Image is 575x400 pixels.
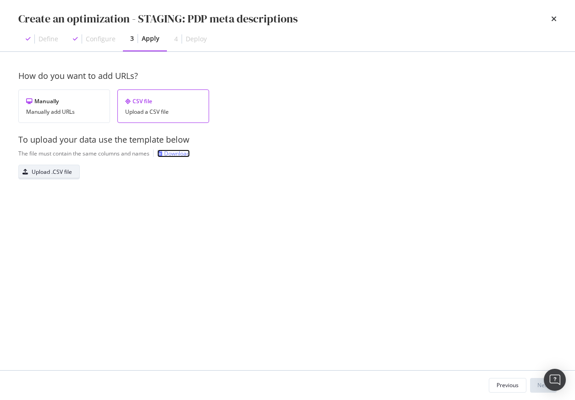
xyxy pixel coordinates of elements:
div: CSV file [125,97,201,105]
div: The file must contain the same columns and names [18,150,149,157]
div: Create an optimization - STAGING: PDP meta descriptions [18,11,298,27]
div: Next [537,381,549,389]
button: Previous [489,378,526,393]
div: Upload .CSV file [32,168,72,176]
div: Manually add URLs [26,109,102,115]
div: Deploy [186,34,207,44]
div: 3 [130,34,134,43]
div: Apply [142,34,160,43]
button: Upload .CSV file [18,165,80,179]
div: Upload a CSV file [125,109,201,115]
a: Download [157,150,190,157]
div: Manually [26,97,102,105]
button: Next [530,378,557,393]
div: Open Intercom Messenger [544,369,566,391]
div: Download [164,150,190,157]
div: Previous [497,381,519,389]
div: To upload your data use the template below [18,134,557,146]
div: How do you want to add URLs? [18,70,557,82]
div: 4 [174,34,178,44]
div: times [551,11,557,27]
div: Configure [86,34,116,44]
div: Define [39,34,58,44]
